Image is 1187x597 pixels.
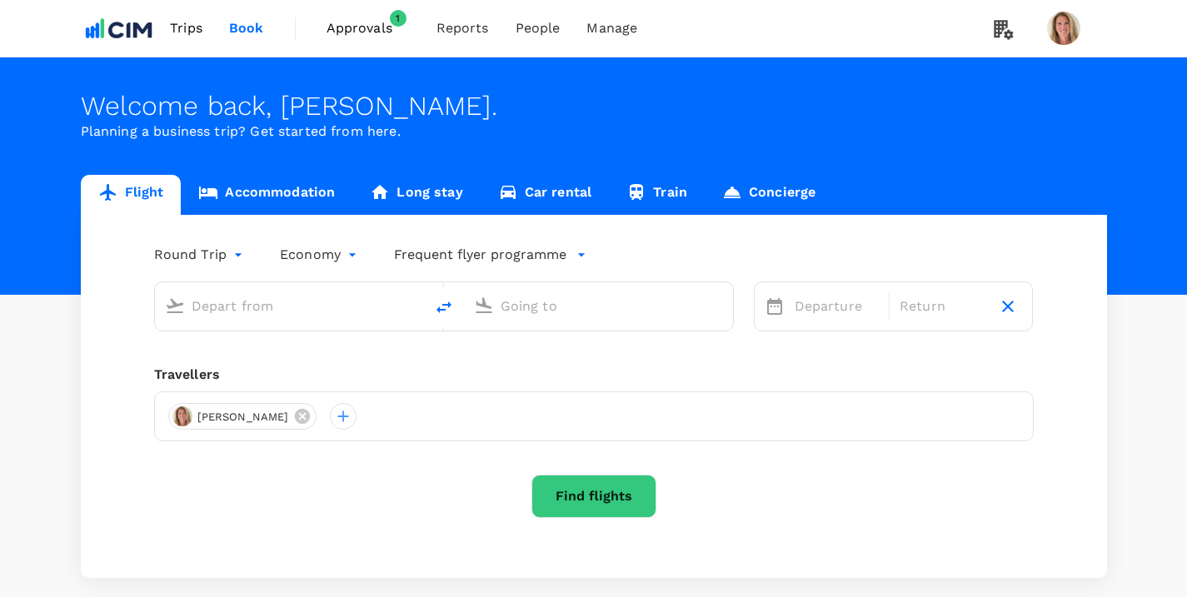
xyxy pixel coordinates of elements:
a: Train [609,175,705,215]
div: Welcome back , [PERSON_NAME] . [81,91,1107,122]
div: Round Trip [154,241,247,268]
span: Approvals [327,18,410,38]
span: 1 [390,10,406,27]
p: Frequent flyer programme [394,245,566,265]
a: Flight [81,175,182,215]
div: Travellers [154,365,1034,385]
button: Find flights [531,475,656,518]
a: Car rental [481,175,610,215]
span: Manage [586,18,637,38]
span: Book [229,18,264,38]
button: Open [412,304,416,307]
img: Judith Penders [1047,12,1080,45]
p: Departure [795,296,879,316]
button: delete [424,287,464,327]
button: Open [721,304,725,307]
a: Long stay [352,175,480,215]
span: Trips [170,18,202,38]
img: CIM ENVIRONMENTAL PTY LTD [81,10,157,47]
span: Reports [436,18,489,38]
input: Depart from [192,293,389,319]
div: [PERSON_NAME] [168,403,317,430]
a: Concierge [705,175,833,215]
span: People [516,18,561,38]
div: Economy [280,241,361,268]
button: Frequent flyer programme [394,245,586,265]
img: avatar-6789326106eb3.jpeg [172,406,192,426]
a: Accommodation [181,175,352,215]
span: [PERSON_NAME] [187,409,299,425]
input: Going to [501,293,698,319]
p: Planning a business trip? Get started from here. [81,122,1107,142]
p: Return [900,296,984,316]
